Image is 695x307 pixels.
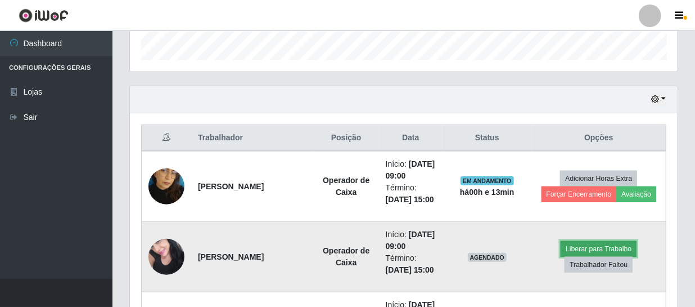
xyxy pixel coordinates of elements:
time: [DATE] 09:00 [386,230,435,251]
img: CoreUI Logo [19,8,69,23]
button: Trabalhador Faltou [565,257,633,273]
li: Término: [386,182,436,206]
time: [DATE] 09:00 [386,159,435,180]
strong: [PERSON_NAME] [198,252,264,261]
button: Adicionar Horas Extra [560,171,637,186]
th: Posição [314,125,379,152]
span: AGENDADO [468,253,507,262]
th: Opções [532,125,666,152]
li: Início: [386,158,436,182]
strong: Operador de Caixa [323,246,369,267]
img: 1746197830896.jpeg [148,233,184,281]
button: Forçar Encerramento [541,186,617,202]
th: Status [443,125,532,152]
button: Liberar para Trabalho [561,241,637,257]
img: 1755557460272.jpeg [148,154,184,219]
strong: há 00 h e 13 min [460,188,515,197]
li: Término: [386,252,436,276]
time: [DATE] 15:00 [386,195,434,204]
strong: Operador de Caixa [323,176,369,197]
strong: [PERSON_NAME] [198,182,264,191]
button: Avaliação [616,186,656,202]
th: Data [379,125,443,152]
li: Início: [386,229,436,252]
span: EM ANDAMENTO [461,176,514,185]
time: [DATE] 15:00 [386,265,434,274]
th: Trabalhador [191,125,314,152]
